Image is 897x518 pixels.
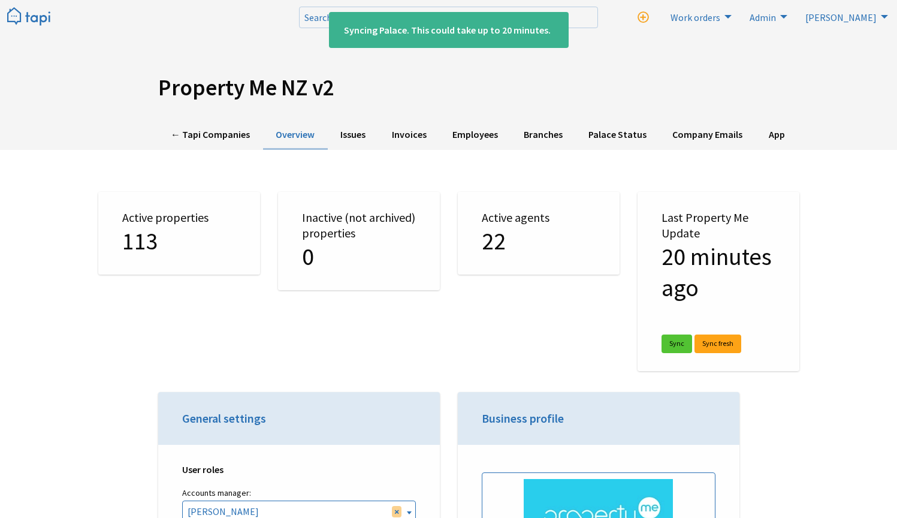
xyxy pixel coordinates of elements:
i: New work order [638,12,649,23]
div: Active agents [458,192,620,275]
a: Admin [742,7,790,26]
a: Issues [328,121,379,150]
div: Last Property Me Update [638,192,799,371]
a: Sync fresh [694,335,741,353]
a: Sync [662,335,692,353]
span: Search … [304,11,343,23]
span: Remove all items [392,506,401,517]
div: Inactive (not archived) properties [278,192,440,290]
li: Ken [798,7,891,26]
a: Palace Status [576,121,660,150]
div: Active properties [98,192,260,275]
div: Syncing Palace. This could take up to 20 minutes. [329,12,569,48]
a: Company Emails [660,121,756,150]
span: [PERSON_NAME] [805,11,877,23]
span: Work orders [671,11,720,23]
a: [PERSON_NAME] [798,7,891,26]
a: Employees [439,121,511,150]
span: 113 [122,226,158,256]
label: Accounts manager: [182,486,416,501]
a: App [756,121,798,150]
h1: Property Me NZ v2 [158,74,739,101]
span: 10/10/2025 at 10:05am [662,242,772,303]
a: ← Tapi Companies [158,121,263,150]
span: 22 [482,226,506,256]
img: Tapi logo [7,7,50,27]
h3: Business profile [482,410,715,427]
a: Branches [511,121,575,150]
span: 0 [302,242,314,272]
a: Work orders [663,7,735,26]
a: Overview [263,121,328,150]
a: Invoices [379,121,439,150]
h3: General settings [182,410,416,427]
span: Admin [750,11,776,23]
strong: User roles [182,463,224,475]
